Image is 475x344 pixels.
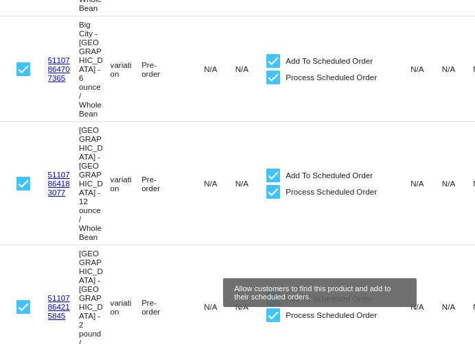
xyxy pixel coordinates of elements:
mat-cell: [GEOGRAPHIC_DATA] - [GEOGRAPHIC_DATA] - 12 ounce / Whole Bean [79,122,111,245]
a: 51107864183077 [48,170,70,197]
mat-cell: variation [111,295,142,319]
span: Add To Scheduled Order [286,291,373,307]
mat-cell: Pre-order [141,57,173,82]
a: 51107864707365 [48,56,70,82]
mat-cell: Pre-order [141,171,173,196]
span: Process Scheduled Order [286,69,377,86]
span: Process Scheduled Order [286,184,377,200]
mat-cell: N/A [204,299,235,315]
mat-cell: variation [111,57,142,82]
a: 51107864215845 [48,293,70,320]
mat-cell: N/A [204,61,235,77]
mat-cell: N/A [442,299,474,315]
mat-cell: N/A [204,175,235,191]
span: Process Scheduled Order [286,307,377,323]
mat-cell: variation [111,171,142,196]
mat-cell: N/A [410,175,442,191]
span: Add To Scheduled Order [286,53,373,69]
span: Add To Scheduled Order [286,167,373,184]
mat-cell: N/A [442,175,474,191]
mat-cell: N/A [442,61,474,77]
mat-cell: N/A [410,299,442,315]
mat-cell: N/A [410,61,442,77]
mat-cell: Pre-order [141,295,173,319]
mat-cell: Big City - [GEOGRAPHIC_DATA] - 6 ounce / Whole Bean [79,16,111,121]
mat-cell: N/A [235,61,267,77]
mat-cell: N/A [235,175,267,191]
mat-cell: N/A [235,299,267,315]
